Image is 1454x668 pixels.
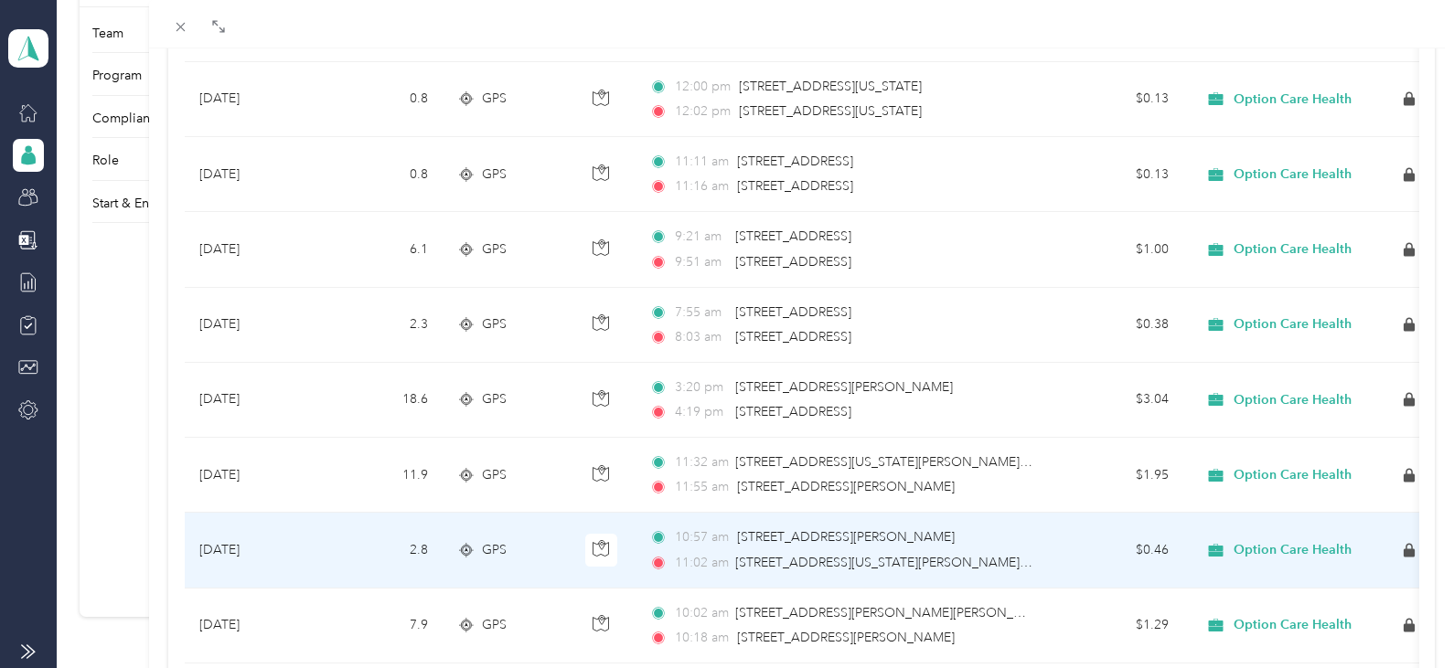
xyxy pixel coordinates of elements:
[675,77,731,97] span: 12:00 pm
[739,79,922,94] span: [STREET_ADDRESS][US_STATE]
[737,529,955,545] span: [STREET_ADDRESS][PERSON_NAME]
[1055,212,1183,287] td: $1.00
[322,137,443,212] td: 0.8
[735,379,953,395] span: [STREET_ADDRESS][PERSON_NAME]
[322,62,443,137] td: 0.8
[1234,392,1352,408] span: Option Care Health
[737,178,853,194] span: [STREET_ADDRESS]
[1352,566,1454,668] iframe: Everlance-gr Chat Button Frame
[675,252,727,272] span: 9:51 am
[1234,316,1352,333] span: Option Care Health
[1055,438,1183,513] td: $1.95
[482,164,507,185] span: GPS
[735,228,851,244] span: [STREET_ADDRESS]
[1055,288,1183,363] td: $0.38
[482,465,507,485] span: GPS
[675,152,729,172] span: 11:11 am
[185,363,322,438] td: [DATE]
[735,254,851,270] span: [STREET_ADDRESS]
[1234,542,1352,558] span: Option Care Health
[482,615,507,635] span: GPS
[482,314,507,334] span: GPS
[1234,241,1352,258] span: Option Care Health
[675,402,727,422] span: 4:19 pm
[1234,166,1352,183] span: Option Care Health
[322,513,443,588] td: 2.8
[675,603,727,623] span: 10:02 am
[185,513,322,588] td: [DATE]
[185,62,322,137] td: [DATE]
[482,89,507,109] span: GPS
[735,404,851,419] span: [STREET_ADDRESS]
[1055,137,1183,212] td: $0.13
[482,239,507,260] span: GPS
[675,553,727,573] span: 11:02 am
[1055,363,1183,438] td: $3.04
[675,477,729,497] span: 11:55 am
[322,288,443,363] td: 2.3
[675,377,727,398] span: 3:20 pm
[675,327,727,347] span: 8:03 am
[675,452,727,472] span: 11:32 am
[1234,91,1352,108] span: Option Care Health
[1234,617,1352,633] span: Option Care Health
[1055,62,1183,137] td: $0.13
[185,137,322,212] td: [DATE]
[1234,467,1352,483] span: Option Care Health
[735,454,1121,470] span: [STREET_ADDRESS][US_STATE][PERSON_NAME][PERSON_NAME]
[675,302,727,323] span: 7:55 am
[735,329,851,345] span: [STREET_ADDRESS]
[185,588,322,663] td: [DATE]
[737,154,853,169] span: [STREET_ADDRESS]
[675,527,729,547] span: 10:57 am
[322,363,443,438] td: 18.6
[735,304,851,320] span: [STREET_ADDRESS]
[185,212,322,287] td: [DATE]
[735,555,1121,570] span: [STREET_ADDRESS][US_STATE][PERSON_NAME][PERSON_NAME]
[322,438,443,513] td: 11.9
[1055,513,1183,588] td: $0.46
[735,605,1054,620] span: [STREET_ADDRESS][PERSON_NAME][PERSON_NAME]
[1055,588,1183,663] td: $1.29
[675,227,727,247] span: 9:21 am
[675,176,729,196] span: 11:16 am
[322,212,443,287] td: 6.1
[739,103,922,119] span: [STREET_ADDRESS][US_STATE]
[675,101,731,122] span: 12:02 pm
[482,540,507,560] span: GPS
[185,288,322,363] td: [DATE]
[185,438,322,513] td: [DATE]
[675,628,729,648] span: 10:18 am
[737,630,955,645] span: [STREET_ADDRESS][PERSON_NAME]
[482,389,507,409] span: GPS
[322,588,443,663] td: 7.9
[737,479,955,494] span: [STREET_ADDRESS][PERSON_NAME]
